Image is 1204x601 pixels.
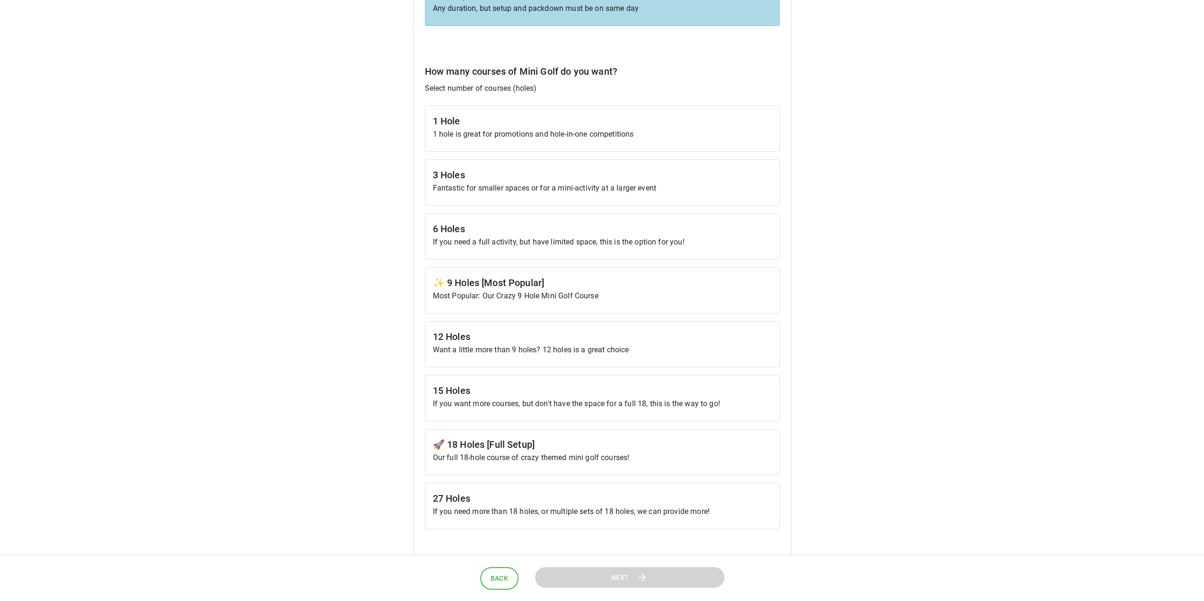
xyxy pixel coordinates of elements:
p: Fantastic for smaller spaces or for a mini-activity at a larger event [433,183,772,194]
h6: 12 Holes [433,329,772,344]
p: 1 hole is great for promotions and hole-in-one competitions [433,129,772,140]
p: If you need more than 18 holes, or multiple sets of 18 holes, we can provide more! [433,506,772,517]
span: Back [491,573,509,584]
p: If you need a full activity, but have limited space, this is the option for you! [433,236,772,248]
h6: 3 Holes [433,167,772,183]
button: Next [535,567,724,588]
h6: ✨ 9 Holes [Most Popular] [433,275,772,290]
p: Want a little more than 9 holes? 12 holes is a great choice [433,344,772,356]
p: Our full 18-hole course of crazy themed mini golf courses! [433,452,772,463]
h6: 6 Holes [433,221,772,236]
span: Next [611,572,629,584]
p: Select number of courses (holes) [425,83,780,94]
button: Back [480,567,519,590]
h6: 27 Holes [433,491,772,506]
p: Most Popular: Our Crazy 9 Hole Mini Golf Course [433,290,772,302]
h6: How many courses of Mini Golf do you want? [425,64,780,79]
h6: 1 Hole [433,113,772,129]
p: If you want more courses, but don't have the space for a full 18, this is the way to go! [433,398,772,409]
p: Any duration, but setup and packdown must be on same day [433,3,772,14]
h6: 15 Holes [433,383,772,398]
h6: 🚀 18 Holes [Full Setup] [433,437,772,452]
